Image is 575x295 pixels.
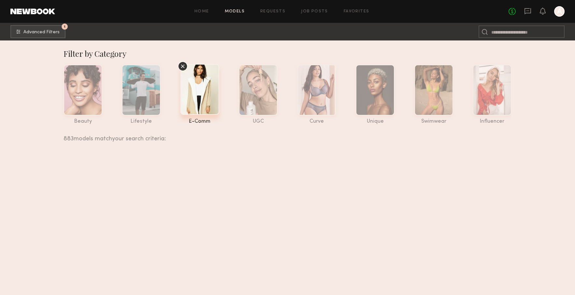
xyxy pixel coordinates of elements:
span: Advanced Filters [23,30,60,35]
div: curve [297,119,336,124]
span: 1 [64,25,65,28]
div: swimwear [414,119,453,124]
button: 1Advanced Filters [10,25,65,38]
div: Filter by Category [64,48,511,59]
div: influencer [473,119,511,124]
div: beauty [64,119,102,124]
a: A [554,6,565,17]
div: lifestyle [122,119,161,124]
a: Home [194,9,209,14]
a: Requests [260,9,285,14]
a: Job Posts [301,9,328,14]
a: Favorites [344,9,369,14]
div: e-comm [180,119,219,124]
div: 883 models match your search criteria: [64,128,506,142]
div: unique [356,119,395,124]
div: UGC [239,119,278,124]
a: Models [225,9,245,14]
